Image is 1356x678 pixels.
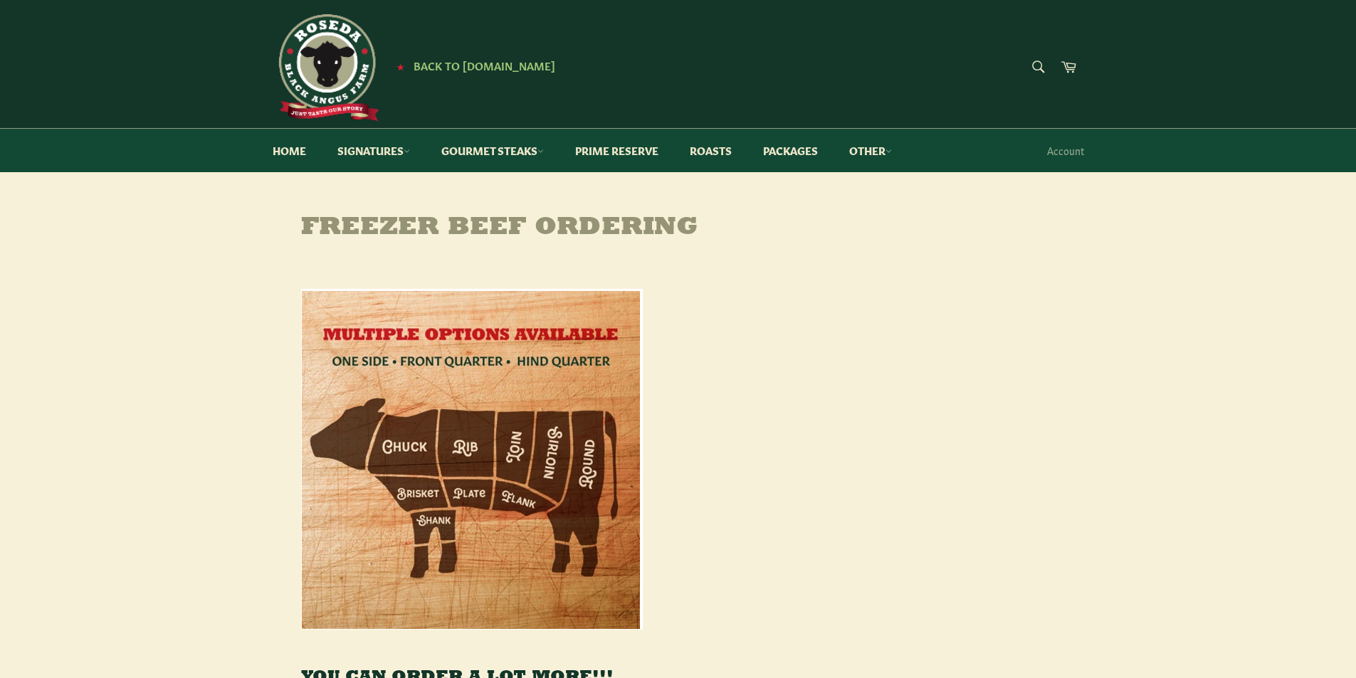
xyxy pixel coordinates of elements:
[323,129,424,172] a: Signatures
[835,129,906,172] a: Other
[676,129,746,172] a: Roasts
[561,129,673,172] a: Prime Reserve
[427,129,558,172] a: Gourmet Steaks
[273,214,1084,243] h1: Freezer Beef Ordering
[414,58,555,73] span: Back to [DOMAIN_NAME]
[749,129,832,172] a: Packages
[273,14,379,121] img: Roseda Beef
[1040,129,1091,171] a: Account
[258,129,320,172] a: Home
[389,60,555,72] a: ★ Back to [DOMAIN_NAME]
[396,60,404,72] span: ★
